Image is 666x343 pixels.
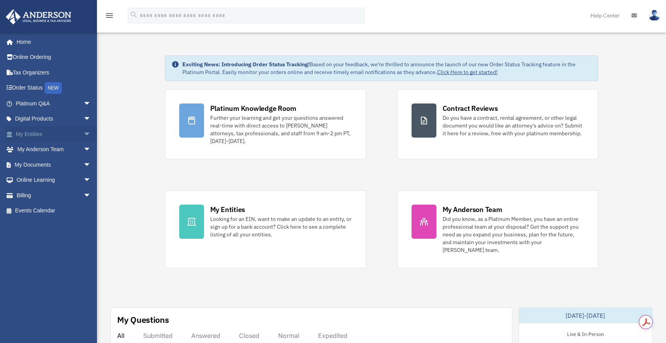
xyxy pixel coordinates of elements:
a: Tax Organizers [5,65,103,80]
div: NEW [45,82,62,94]
a: Online Ordering [5,50,103,65]
a: My Anderson Teamarrow_drop_down [5,142,103,157]
div: My Entities [210,205,245,214]
a: My Anderson Team Did you know, as a Platinum Member, you have an entire professional team at your... [397,190,599,268]
span: arrow_drop_down [83,172,99,188]
a: Order StatusNEW [5,80,103,96]
div: Live & In-Person [561,329,610,338]
div: Looking for an EIN, want to make an update to an entity, or sign up for a bank account? Click her... [210,215,352,238]
a: My Entitiesarrow_drop_down [5,126,103,142]
span: arrow_drop_down [83,188,99,203]
a: Events Calendar [5,203,103,219]
div: Contract Reviews [443,103,498,113]
a: Contract Reviews Do you have a contract, rental agreement, or other legal document you would like... [397,89,599,159]
div: Further your learning and get your questions answered real-time with direct access to [PERSON_NAM... [210,114,352,145]
div: All [117,332,125,340]
span: arrow_drop_down [83,142,99,158]
div: Closed [239,332,259,340]
a: Platinum Knowledge Room Further your learning and get your questions answered real-time with dire... [165,89,366,159]
a: Digital Productsarrow_drop_down [5,111,103,127]
strong: Exciting News: Introducing Order Status Tracking! [182,61,310,68]
i: search [130,10,138,19]
a: Billingarrow_drop_down [5,188,103,203]
div: Submitted [143,332,173,340]
div: Answered [191,332,220,340]
div: Expedited [318,332,348,340]
div: Based on your feedback, we're thrilled to announce the launch of our new Order Status Tracking fe... [182,60,592,76]
span: arrow_drop_down [83,157,99,173]
div: My Anderson Team [443,205,502,214]
img: User Pic [649,10,660,21]
a: menu [105,14,114,20]
span: arrow_drop_down [83,96,99,112]
i: menu [105,11,114,20]
div: Normal [278,332,299,340]
a: My Documentsarrow_drop_down [5,157,103,172]
a: Click Here to get started! [437,69,498,76]
a: My Entities Looking for an EIN, want to make an update to an entity, or sign up for a bank accoun... [165,190,366,268]
span: arrow_drop_down [83,111,99,127]
img: Anderson Advisors Platinum Portal [3,9,74,24]
div: Do you have a contract, rental agreement, or other legal document you would like an attorney's ad... [443,114,584,137]
div: Platinum Knowledge Room [210,103,296,113]
a: Platinum Q&Aarrow_drop_down [5,96,103,111]
a: Online Learningarrow_drop_down [5,172,103,188]
span: arrow_drop_down [83,126,99,142]
div: My Questions [117,314,169,326]
div: Did you know, as a Platinum Member, you have an entire professional team at your disposal? Get th... [443,215,584,254]
div: [DATE]-[DATE] [519,308,652,323]
a: Home [5,34,99,50]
